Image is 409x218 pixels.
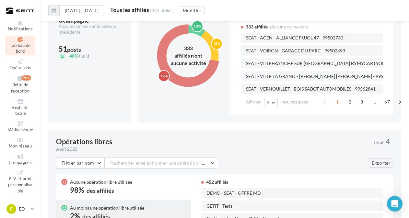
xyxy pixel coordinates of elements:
span: PLV et print personnalisable [8,176,33,193]
a: E ED [5,203,35,215]
span: (Aucune connexion) [270,24,308,29]
text: 18% [213,41,221,46]
button: 5 [264,98,278,107]
div: affiliés n'ont aucune activité [169,52,208,67]
span: DEMO - SEAT - OFFRE MD [206,191,261,196]
div: posts [67,47,81,52]
span: Visibilité locale [12,105,29,116]
span: SEAT - VOIRON - GARAGE DU PARC - 99502493 [246,49,345,53]
span: Rechercher et sélectionner une opération libre [110,160,209,166]
span: 333 affiliés [246,24,268,30]
div: Aucune donnée sur la période précédente [59,24,120,35]
button: Rechercher et sélectionner une opération libre [105,158,218,169]
span: Mon réseau [9,143,32,148]
span: 2 [345,97,355,107]
div: 51 [59,46,120,53]
div: 333 [169,45,208,52]
a: Tableau de bord [5,36,35,55]
span: Opérations [9,65,31,70]
a: Opérations [5,58,35,72]
div: Aucune opération libre utilisée [70,179,132,185]
span: Filtrer par nom [62,160,94,166]
span: Tableau de bord [10,43,30,54]
div: Opérations libres [56,138,112,145]
span: Notifications [8,26,33,31]
span: résultats/page [281,99,308,105]
a: Médiathèque [5,120,35,134]
button: [DATE] - [DATE] [59,5,104,16]
span: SEAT - AGEN - ALLIANCE PUJOL 47 - 99502730 [246,36,343,40]
span: GETiT - Tests [206,204,232,209]
button: Filtrer par nom [56,158,105,169]
span: 48% [68,53,78,59]
span: (juil.) [79,53,89,59]
span: 452 affiliés [206,179,228,185]
div: des affiliés [87,188,114,193]
a: Visibilité locale [5,98,35,117]
a: Mon réseau [5,136,35,150]
text: 72% [160,73,168,78]
span: SEAT - VERNOUILLET - BOIS SABOT AUTOMOBILES - 99562841 [246,87,376,92]
span: SEAT - VILLE LA GRAND - [PERSON_NAME] [PERSON_NAME] - 99502493 [246,74,396,79]
span: Afficher [246,99,261,105]
span: 3 [356,97,367,107]
p: ED [19,206,28,212]
span: 4 [386,138,390,145]
div: Tous les affiliés [110,7,149,13]
button: Notifications [5,19,35,33]
span: 5 [267,100,270,105]
text: 10% [193,24,201,28]
span: Boîte de réception [11,82,29,94]
div: (462 affiliés) [150,8,175,13]
span: 1 [332,97,343,107]
div: Au moins une opération libre utilisée [70,205,144,211]
div: Open Intercom Messenger [387,196,403,212]
span: E [10,206,13,212]
span: - [68,53,69,59]
button: Exporter [369,158,393,168]
a: PLV et print personnalisable [5,169,35,195]
button: Modifier [180,6,204,15]
div: campagne [63,17,89,23]
div: 99+ [21,75,31,81]
a: Campagnes [5,153,35,167]
span: Médiathèque [7,127,33,132]
span: ... [369,97,380,107]
span: Campagnes [9,160,32,165]
a: Boîte de réception 99+ [5,74,35,95]
div: 98% [70,187,84,194]
span: Total [373,140,383,145]
span: 67 [382,97,392,107]
button: [DATE] - [DATE] [48,5,104,16]
span: août 2025 [56,146,77,152]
